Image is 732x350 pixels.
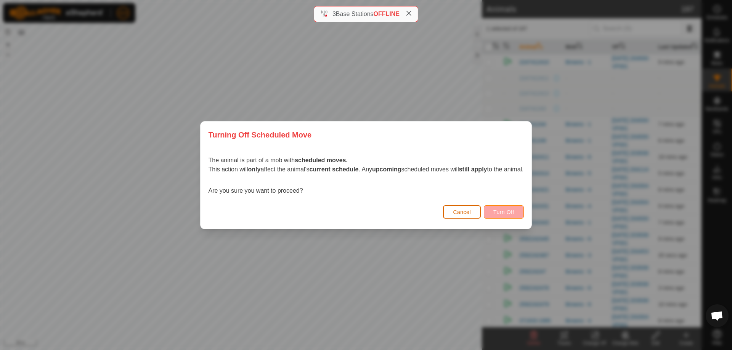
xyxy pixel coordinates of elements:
strong: upcoming [372,166,401,173]
strong: still apply [459,166,487,173]
span: Cancel [453,209,471,215]
strong: current schedule [310,166,359,173]
span: OFFLINE [374,11,400,17]
strong: scheduled moves. [295,157,348,163]
p: Are you sure you want to proceed? [208,186,523,195]
button: Cancel [443,205,481,219]
span: Turn Off [493,209,514,215]
span: Turning Off Scheduled Move [208,129,311,141]
button: Turn Off [484,205,524,219]
p: The animal is part of a mob with [208,156,523,165]
p: This action will affect the animal's . Any scheduled moves will to the animal. [208,165,523,174]
div: Open chat [706,304,729,327]
strong: only [248,166,260,173]
span: Base Stations [336,11,374,17]
span: 3 [332,11,336,17]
